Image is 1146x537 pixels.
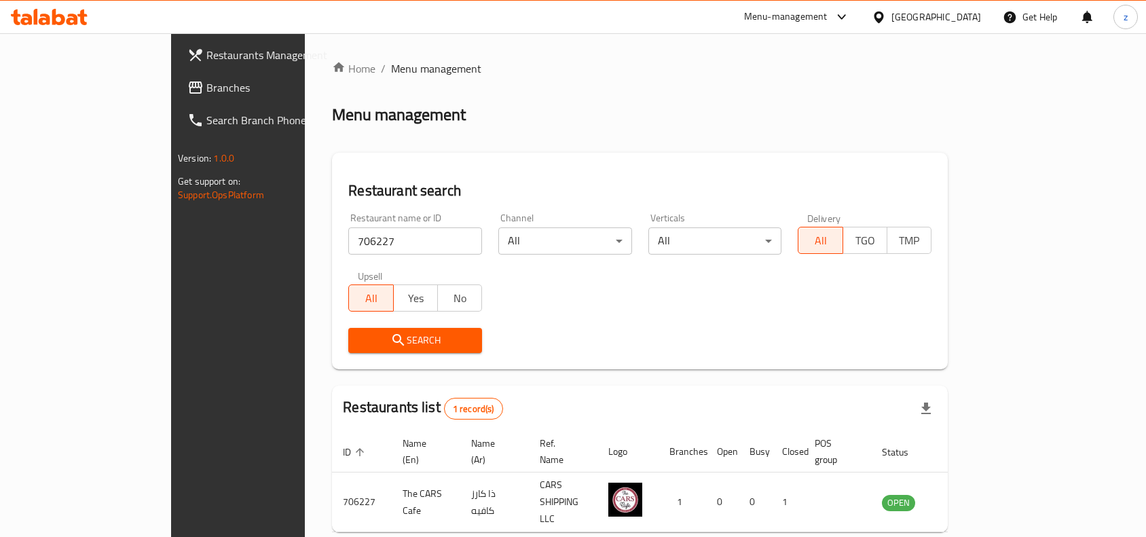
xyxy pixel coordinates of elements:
[178,149,211,167] span: Version:
[471,435,513,468] span: Name (Ar)
[206,79,352,96] span: Branches
[798,227,843,254] button: All
[882,495,915,511] span: OPEN
[807,213,841,223] label: Delivery
[332,104,466,126] h2: Menu management
[744,9,828,25] div: Menu-management
[706,431,739,473] th: Open
[887,227,931,254] button: TMP
[910,392,942,425] div: Export file
[849,231,882,251] span: TGO
[445,403,502,415] span: 1 record(s)
[529,473,597,532] td: CARS SHIPPING LLC
[332,431,989,532] table: enhanced table
[771,431,804,473] th: Closed
[348,284,393,312] button: All
[804,231,837,251] span: All
[358,271,383,280] label: Upsell
[815,435,855,468] span: POS group
[608,483,642,517] img: The CARS Cafe
[437,284,482,312] button: No
[597,431,659,473] th: Logo
[659,431,706,473] th: Branches
[659,473,706,532] td: 1
[177,104,363,136] a: Search Branch Phone
[332,60,948,77] nav: breadcrumb
[460,473,529,532] td: ذا كارز كافيه
[403,435,444,468] span: Name (En)
[399,289,432,308] span: Yes
[706,473,739,532] td: 0
[882,444,926,460] span: Status
[177,39,363,71] a: Restaurants Management
[540,435,581,468] span: Ref. Name
[392,473,460,532] td: The CARS Cafe
[391,60,481,77] span: Menu management
[498,227,632,255] div: All
[771,473,804,532] td: 1
[843,227,887,254] button: TGO
[348,181,931,201] h2: Restaurant search
[348,227,482,255] input: Search for restaurant name or ID..
[381,60,386,77] li: /
[213,149,234,167] span: 1.0.0
[348,328,482,353] button: Search
[206,47,352,63] span: Restaurants Management
[739,431,771,473] th: Busy
[178,172,240,190] span: Get support on:
[942,431,989,473] th: Action
[443,289,477,308] span: No
[648,227,782,255] div: All
[882,495,915,511] div: OPEN
[206,112,352,128] span: Search Branch Phone
[354,289,388,308] span: All
[178,186,264,204] a: Support.OpsPlatform
[893,231,926,251] span: TMP
[343,397,502,420] h2: Restaurants list
[359,332,471,349] span: Search
[393,284,438,312] button: Yes
[739,473,771,532] td: 0
[177,71,363,104] a: Branches
[891,10,981,24] div: [GEOGRAPHIC_DATA]
[1124,10,1128,24] span: z
[343,444,369,460] span: ID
